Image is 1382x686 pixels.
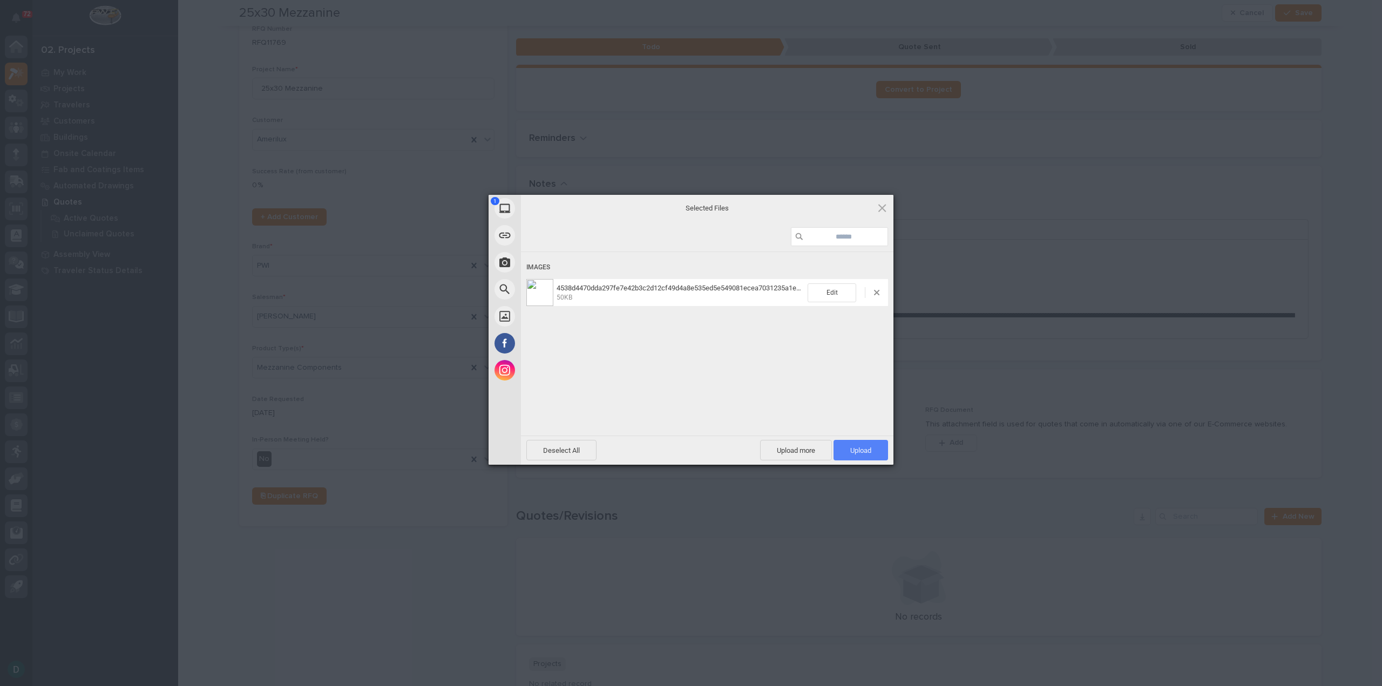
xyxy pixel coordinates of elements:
[526,279,553,306] img: 7cd003c3-f33f-4be0-bee3-b643d0889186
[489,303,618,330] div: Unsplash
[557,294,572,301] span: 50KB
[557,284,831,292] span: 4538d4470dda297fe7e42b3c2d12cf49d4a8e535ed5e549081ecea7031235a1eFGPTS.png
[834,440,888,460] span: Upload
[489,276,618,303] div: Web Search
[491,197,499,205] span: 1
[489,357,618,384] div: Instagram
[489,249,618,276] div: Take Photo
[489,222,618,249] div: Link (URL)
[526,257,888,277] div: Images
[850,446,871,454] span: Upload
[553,284,808,302] span: 4538d4470dda297fe7e42b3c2d12cf49d4a8e535ed5e549081ecea7031235a1eFGPTS.png
[489,330,618,357] div: Facebook
[808,283,856,302] span: Edit
[599,203,815,213] span: Selected Files
[526,440,597,460] span: Deselect All
[489,195,618,222] div: My Device
[876,202,888,214] span: Click here or hit ESC to close picker
[760,440,832,460] span: Upload more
